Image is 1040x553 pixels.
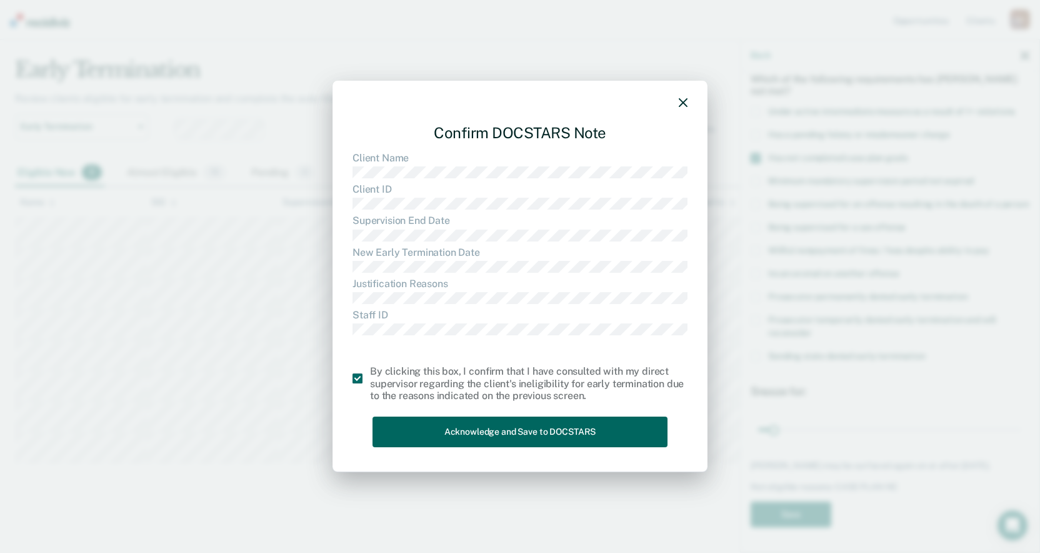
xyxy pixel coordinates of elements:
[352,278,687,290] dt: Justification Reasons
[352,183,687,195] dt: Client ID
[352,309,687,321] dt: Staff ID
[370,366,687,402] div: By clicking this box, I confirm that I have consulted with my direct supervisor regarding the cli...
[372,417,667,447] button: Acknowledge and Save to DOCSTARS
[352,215,687,226] dt: Supervision End Date
[352,152,687,164] dt: Client Name
[352,246,687,258] dt: New Early Termination Date
[352,114,687,152] div: Confirm DOCSTARS Note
